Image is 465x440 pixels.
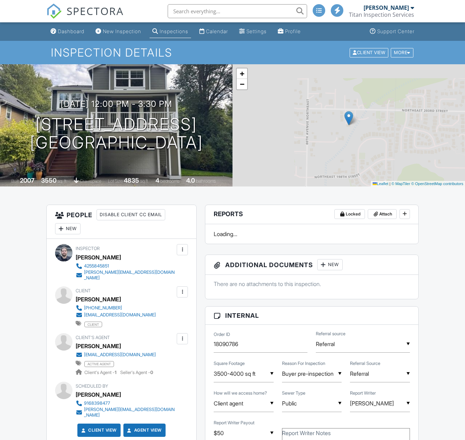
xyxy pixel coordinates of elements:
strong: 0 [150,370,153,375]
span: Client's Agent [76,335,110,340]
a: Client View [349,50,390,55]
div: Inspections [160,28,188,34]
div: 2007 [20,177,35,184]
a: New Inspection [93,25,144,38]
a: Settings [236,25,269,38]
h1: Inspection Details [51,46,414,59]
span: | [389,182,390,186]
div: [EMAIL_ADDRESS][DOMAIN_NAME] [84,352,156,358]
span: bathrooms [196,178,216,184]
img: The Best Home Inspection Software - Spectora [46,3,62,19]
a: [EMAIL_ADDRESS][DOMAIN_NAME] [76,351,156,358]
div: New [317,259,343,270]
div: Titan Inspection Services [349,11,414,18]
span: Seller's Agent - [120,370,153,375]
label: Sewer Type [282,390,305,396]
label: Reason For Inspection [282,360,325,367]
div: More [391,48,413,57]
strong: 1 [115,370,116,375]
span: sq. ft. [58,178,67,184]
div: 4 [155,177,159,184]
a: Dashboard [48,25,87,38]
p: There are no attachments to this inspection. [214,280,410,288]
span: Inspector [76,246,100,251]
a: Client View [80,427,117,434]
label: How will we access home? [214,390,267,396]
a: Agent View [126,427,162,434]
img: Marker [344,111,353,125]
a: Zoom in [237,68,247,79]
a: Inspections [150,25,191,38]
a: Leaflet [373,182,388,186]
span: bedrooms [160,178,180,184]
a: Zoom out [237,79,247,89]
h3: Additional Documents [205,255,418,275]
div: Calendar [206,28,228,34]
div: [PERSON_NAME][EMAIL_ADDRESS][DOMAIN_NAME] [84,407,175,418]
div: New [55,223,81,234]
label: Order ID [214,331,230,338]
a: [PHONE_NUMBER] [76,305,156,311]
label: Square Footage [214,360,245,367]
div: Dashboard [58,28,84,34]
div: 3550 [41,177,56,184]
span: − [240,80,244,88]
div: Client View [350,48,388,57]
span: + [240,69,244,78]
h1: [STREET_ADDRESS] [GEOGRAPHIC_DATA] [30,115,203,152]
a: Calendar [197,25,231,38]
div: 4835 [124,177,139,184]
label: Report Writer Notes [282,429,331,437]
span: client [84,322,102,327]
span: Scheduled By [76,383,108,389]
span: Client [76,288,91,293]
div: New Inspection [103,28,141,34]
div: [PERSON_NAME] [364,4,409,11]
a: [EMAIL_ADDRESS][DOMAIN_NAME] [76,311,156,318]
label: Report Writer [350,390,376,396]
div: [PERSON_NAME] [76,341,121,351]
div: [PHONE_NUMBER] [84,305,122,311]
div: 9168398477 [84,401,110,406]
div: Profile [285,28,301,34]
span: SPECTORA [67,3,124,18]
a: © MapTiler [391,182,410,186]
label: Referral source [316,331,345,337]
div: [PERSON_NAME] [76,389,121,400]
a: 4255845851 [76,263,175,270]
span: active agent [84,361,114,367]
label: Report Writer Payout [214,420,254,426]
span: crawlspace [80,178,101,184]
div: 4.0 [186,177,195,184]
input: Search everything... [168,4,307,18]
div: [PERSON_NAME] [76,294,121,305]
div: [PERSON_NAME] [76,252,121,263]
span: Built [11,178,19,184]
div: 4255845851 [84,263,109,269]
div: Settings [246,28,267,34]
h3: Internal [205,307,418,325]
span: Client's Agent - [84,370,117,375]
div: [PERSON_NAME][EMAIL_ADDRESS][DOMAIN_NAME] [84,270,175,281]
div: [EMAIL_ADDRESS][DOMAIN_NAME] [84,312,156,318]
span: sq.ft. [140,178,149,184]
div: Disable Client CC Email [97,209,165,220]
a: [PERSON_NAME][EMAIL_ADDRESS][DOMAIN_NAME] [76,407,175,418]
a: [PERSON_NAME][EMAIL_ADDRESS][DOMAIN_NAME] [76,270,175,281]
a: Profile [275,25,304,38]
h3: [DATE] 12:00 pm - 3:30 pm [61,99,172,109]
a: Support Center [367,25,417,38]
h3: People [47,205,196,239]
span: Lot Size [108,178,123,184]
a: © OpenStreetMap contributors [411,182,463,186]
a: 9168398477 [76,400,175,407]
div: Support Center [377,28,414,34]
label: Referral Source [350,360,380,367]
a: SPECTORA [46,9,124,24]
